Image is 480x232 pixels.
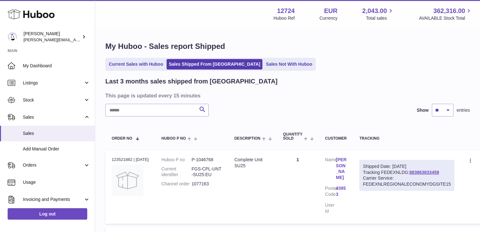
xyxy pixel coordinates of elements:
[363,175,451,187] div: Carrier Service: FEDEXNLREGIONALECONOMYDGSITE15
[23,196,83,202] span: Invoicing and Payments
[457,107,470,113] span: entries
[23,162,83,168] span: Orders
[23,63,90,69] span: My Dashboard
[324,7,337,15] strong: EUR
[362,7,394,21] a: 2,043.00 Total sales
[419,15,472,21] span: AVAILABLE Stock Total
[161,157,192,163] dt: Huboo P no
[23,114,83,120] span: Sales
[23,146,90,152] span: Add Manual Order
[409,170,439,175] a: 883863633459
[107,59,165,70] a: Current Sales with Huboo
[277,7,295,15] strong: 12724
[105,77,278,86] h2: Last 3 months sales shipped from [GEOGRAPHIC_DATA]
[8,32,17,42] img: sebastian@ffern.co
[359,160,454,191] div: Tracking FEDEXNLDG:
[8,208,87,220] a: Log out
[112,164,143,196] img: no-photo.jpg
[336,185,347,197] a: 43953
[366,15,394,21] span: Total sales
[283,132,302,141] span: Quantity Sold
[192,166,222,178] dd: FGS-CPL-UNT-SU25:EU
[264,59,314,70] a: Sales Not With Huboo
[336,157,347,181] a: [PERSON_NAME]
[325,157,336,182] dt: Name
[23,37,127,42] span: [PERSON_NAME][EMAIL_ADDRESS][DOMAIN_NAME]
[112,157,149,162] div: 123521882 | [DATE]
[363,163,451,169] div: Shipped Date: [DATE]
[23,97,83,103] span: Stock
[161,136,186,141] span: Huboo P no
[161,166,192,178] dt: Current identifier
[319,15,338,21] div: Currency
[325,185,336,199] dt: Postal Code
[359,136,454,141] div: Tracking
[192,157,222,163] dd: P-1046768
[105,41,470,51] h1: My Huboo - Sales report Shipped
[234,136,260,141] span: Description
[325,202,336,214] dt: User Id
[23,31,81,43] div: [PERSON_NAME]
[277,150,319,224] td: 1
[167,59,262,70] a: Sales Shipped From [GEOGRAPHIC_DATA]
[362,7,387,15] span: 2,043.00
[234,157,270,169] div: Complete Unit SU25
[417,107,429,113] label: Show
[112,136,132,141] span: Order No
[23,179,90,185] span: Usage
[325,136,346,141] div: Customer
[23,130,90,136] span: Sales
[105,92,468,99] h3: This page is updated every 15 minutes
[433,7,465,15] span: 362,316.00
[23,80,83,86] span: Listings
[273,15,295,21] div: Huboo Ref
[419,7,472,21] a: 362,316.00 AVAILABLE Stock Total
[192,181,222,187] dd: 1077163
[161,181,192,187] dt: Channel order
